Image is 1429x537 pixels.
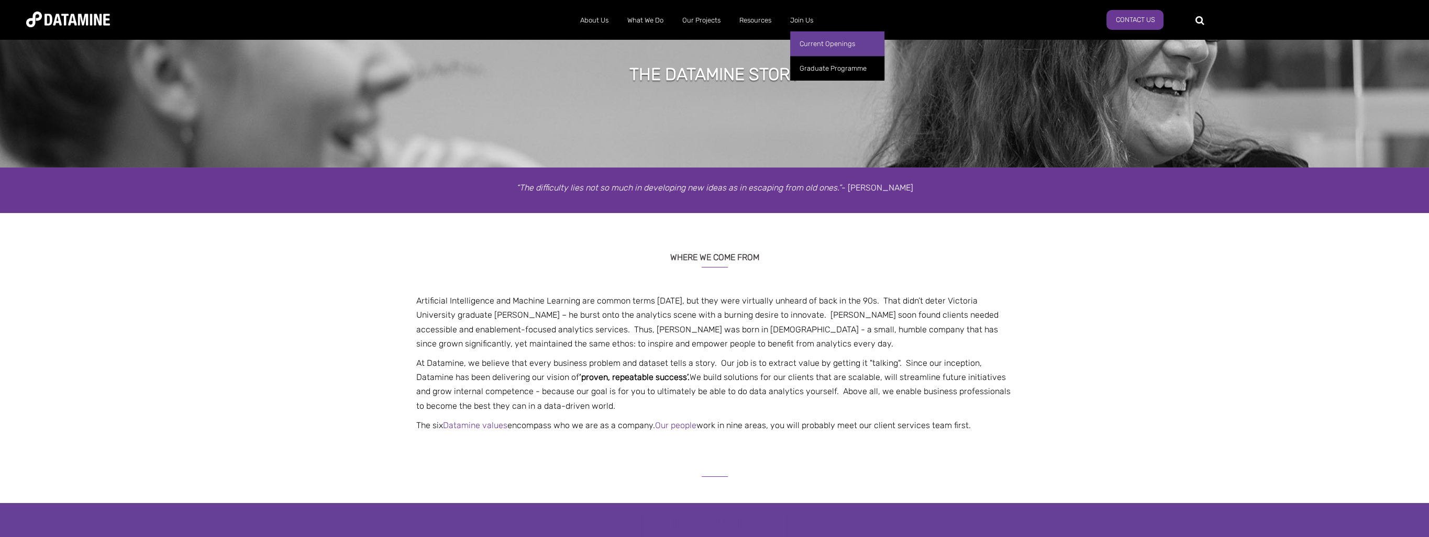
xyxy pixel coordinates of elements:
a: Current Openings [790,31,884,56]
span: ‘proven, repeatable success’. [579,372,690,382]
h3: WHERE WE COME FROM [408,239,1021,267]
h1: THE DATAMINE STORY [629,63,800,86]
p: The six encompass who we are as a company. work in nine areas, you will probably meet our client ... [408,418,1021,432]
a: Our people [655,420,696,430]
p: At Datamine, we believe that every business problem and dataset tells a story. Our job is to extr... [408,356,1021,413]
a: About Us [571,7,618,34]
a: Graduate Programme [790,56,884,81]
img: Datamine [26,12,110,27]
a: Our Projects [673,7,730,34]
a: What We Do [618,7,673,34]
h4: Our services [642,514,787,537]
em: “The difficulty lies not so much in developing new ideas as in escaping from old ones.” [516,183,841,193]
a: Datamine values [443,420,507,430]
p: Artificial Intelligence and Machine Learning are common terms [DATE], but they were virtually unh... [408,294,1021,351]
p: - [PERSON_NAME] [408,181,1021,195]
a: Join Us [781,7,823,34]
a: Contact Us [1106,10,1164,30]
a: Resources [730,7,781,34]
